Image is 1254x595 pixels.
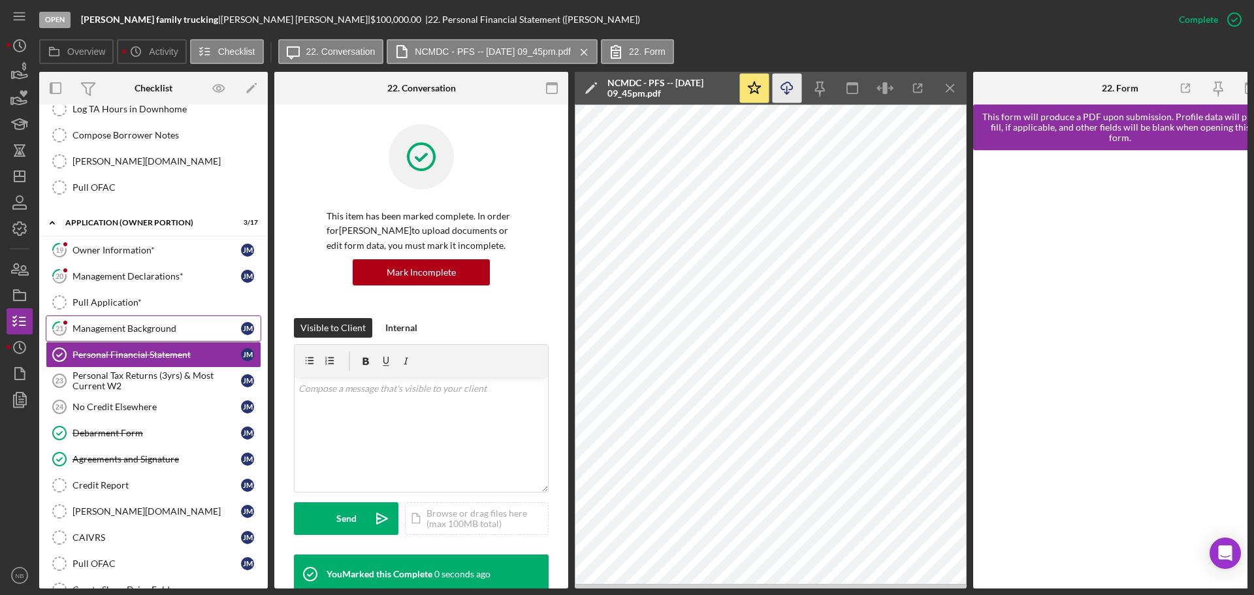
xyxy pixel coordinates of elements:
[56,377,63,385] tspan: 23
[81,14,218,25] b: [PERSON_NAME] family trucking
[46,122,261,148] a: Compose Borrower Notes
[241,453,254,466] div: J M
[72,532,241,543] div: CAIVRS
[72,130,261,140] div: Compose Borrower Notes
[46,174,261,201] a: Pull OFAC
[46,472,261,498] a: Credit ReportJM
[46,368,261,394] a: 23Personal Tax Returns (3yrs) & Most Current W2JM
[370,14,425,25] div: $100,000.00
[379,318,424,338] button: Internal
[336,502,357,535] div: Send
[241,557,254,570] div: J M
[1166,7,1247,33] button: Complete
[72,323,241,334] div: Management Background
[46,289,261,315] a: Pull Application*
[601,39,674,64] button: 22. Form
[241,426,254,440] div: J M
[629,46,666,57] label: 22. Form
[56,246,64,254] tspan: 19
[218,46,255,57] label: Checklist
[1102,83,1138,93] div: 22. Form
[385,318,417,338] div: Internal
[46,446,261,472] a: Agreements and SignatureJM
[72,480,241,490] div: Credit Report
[65,219,225,227] div: APPLICATION (OWNER PORTION)
[81,14,221,25] div: |
[56,324,63,332] tspan: 21
[72,156,261,167] div: [PERSON_NAME][DOMAIN_NAME]
[434,569,490,579] time: 2025-09-02 14:10
[234,219,258,227] div: 3 / 17
[46,420,261,446] a: Debarment FormJM
[241,374,254,387] div: J M
[135,83,172,93] div: Checklist
[72,402,241,412] div: No Credit Elsewhere
[241,322,254,335] div: J M
[241,348,254,361] div: J M
[72,271,241,281] div: Management Declarations*
[425,14,640,25] div: | 22. Personal Financial Statement ([PERSON_NAME])
[72,585,261,595] div: Create Share Drive Folder
[46,394,261,420] a: 24No Credit ElsewhereJM
[190,39,264,64] button: Checklist
[294,318,372,338] button: Visible to Client
[387,259,456,285] div: Mark Incomplete
[415,46,571,57] label: NCMDC - PFS -- [DATE] 09_45pm.pdf
[72,349,241,360] div: Personal Financial Statement
[72,297,261,308] div: Pull Application*
[72,370,241,391] div: Personal Tax Returns (3yrs) & Most Current W2
[300,318,366,338] div: Visible to Client
[387,83,456,93] div: 22. Conversation
[46,263,261,289] a: 20Management Declarations*JM
[607,78,731,99] div: NCMDC - PFS -- [DATE] 09_45pm.pdf
[278,39,384,64] button: 22. Conversation
[241,479,254,492] div: J M
[72,506,241,517] div: [PERSON_NAME][DOMAIN_NAME]
[1210,538,1241,569] div: Open Intercom Messenger
[1179,7,1218,33] div: Complete
[72,104,261,114] div: Log TA Hours in Downhome
[353,259,490,285] button: Mark Incomplete
[117,39,186,64] button: Activity
[241,244,254,257] div: J M
[39,12,71,28] div: Open
[306,46,376,57] label: 22. Conversation
[72,454,241,464] div: Agreements and Signature
[327,209,516,253] p: This item has been marked complete. In order for [PERSON_NAME] to upload documents or edit form d...
[46,237,261,263] a: 19Owner Information*JM
[327,569,432,579] div: You Marked this Complete
[241,505,254,518] div: J M
[72,182,261,193] div: Pull OFAC
[15,572,24,579] text: NB
[67,46,105,57] label: Overview
[294,502,398,535] button: Send
[7,562,33,588] button: NB
[56,403,64,411] tspan: 24
[46,524,261,551] a: CAIVRSJM
[56,272,64,280] tspan: 20
[46,342,261,368] a: Personal Financial StatementJM
[46,498,261,524] a: [PERSON_NAME][DOMAIN_NAME]JM
[46,551,261,577] a: Pull OFACJM
[149,46,178,57] label: Activity
[241,400,254,413] div: J M
[72,245,241,255] div: Owner Information*
[387,39,598,64] button: NCMDC - PFS -- [DATE] 09_45pm.pdf
[46,148,261,174] a: [PERSON_NAME][DOMAIN_NAME]
[241,270,254,283] div: J M
[241,531,254,544] div: J M
[72,428,241,438] div: Debarment Form
[72,558,241,569] div: Pull OFAC
[46,315,261,342] a: 21Management BackgroundJM
[39,39,114,64] button: Overview
[46,96,261,122] a: Log TA Hours in Downhome
[221,14,370,25] div: [PERSON_NAME] [PERSON_NAME] |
